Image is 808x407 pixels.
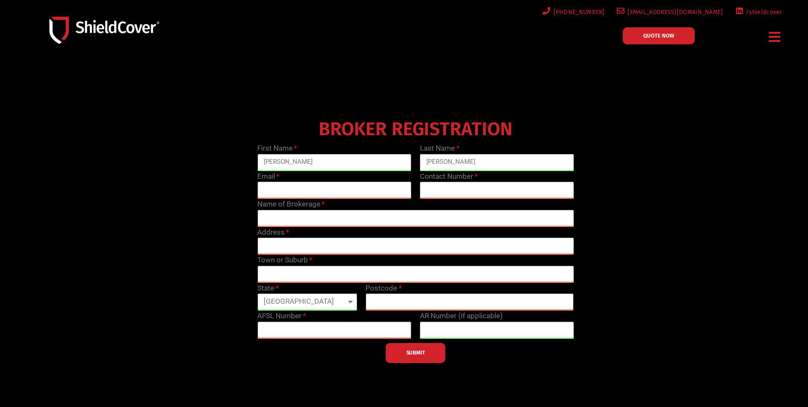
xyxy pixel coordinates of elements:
[743,7,782,17] span: /shieldcover
[49,17,159,44] img: Shield-Cover-Underwriting-Australia-logo-full
[643,33,674,38] span: QUOTE NOW
[257,311,306,322] label: AFSL Number
[615,7,723,17] a: [EMAIL_ADDRESS][DOMAIN_NAME]
[624,7,723,17] span: [EMAIL_ADDRESS][DOMAIN_NAME]
[541,7,605,17] a: [PHONE_NUMBER]
[623,27,695,44] a: QUOTE NOW
[257,283,279,294] label: State
[766,27,784,47] div: Menu Toggle
[253,124,578,134] h4: BROKER REGISTRATION
[257,199,325,210] label: Name of Brokerage
[733,7,782,17] a: /shieldcover
[420,143,459,154] label: Last Name
[365,283,401,294] label: Postcode
[420,171,477,182] label: Contact Number
[257,255,312,266] label: Town or Suburb
[420,311,503,322] label: AR Number (if applicable)
[257,143,297,154] label: First Name
[551,7,605,17] span: [PHONE_NUMBER]
[386,343,446,363] button: SUBMIT
[257,227,289,238] label: Address
[406,352,425,354] span: SUBMIT
[257,171,279,182] label: Email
